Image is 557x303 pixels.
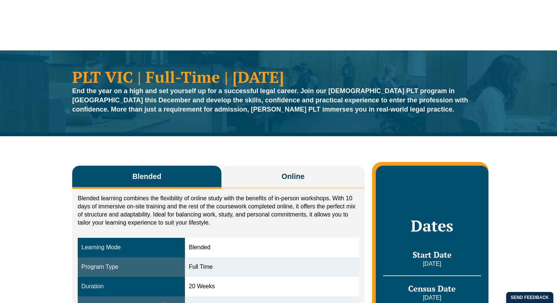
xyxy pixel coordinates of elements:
div: Duration [81,282,181,291]
div: 20 Weeks [189,282,355,291]
p: Blended learning combines the flexibility of online study with the benefits of in-person workshop... [78,194,359,227]
span: Blended [132,171,161,182]
div: Program Type [81,263,181,271]
span: Start Date [413,249,452,260]
p: [DATE] [383,260,481,268]
p: [DATE] [383,294,481,302]
div: Full Time [189,263,355,271]
div: Learning Mode [81,243,181,252]
h1: PLT VIC | Full-Time | [DATE] [72,69,485,85]
h2: Dates [383,216,481,235]
strong: End the year on a high and set yourself up for a successful legal career. Join our [DEMOGRAPHIC_D... [72,87,468,113]
span: Census Date [408,283,456,294]
span: Online [281,171,304,182]
div: Blended [189,243,355,252]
